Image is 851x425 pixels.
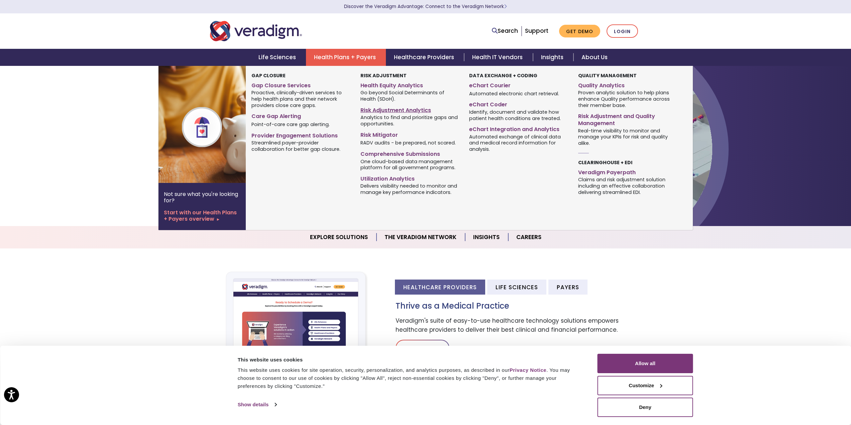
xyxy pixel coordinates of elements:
[302,229,377,246] a: Explore Solutions
[465,229,508,246] a: Insights
[469,90,559,97] span: Automated electronic chart retrieval.
[510,367,546,373] a: Privacy Notice
[578,176,677,196] span: Claims and risk adjustment solution including an effective collaboration delivering streamlined EDI.
[238,356,582,364] div: This website uses cookies
[360,72,407,79] strong: Risk Adjustment
[251,139,350,152] span: Streamlined payer-provider collaboration for better gap closure.
[469,133,568,152] span: Automated exchange of clinical data and medical record information for analysis.
[360,129,459,139] a: Risk Mitigator
[464,49,533,66] a: Health IT Vendors
[598,354,693,373] button: Allow all
[578,89,677,109] span: Proven analytic solution to help plans enhance Quality performance across their member base.
[607,24,638,38] a: Login
[396,316,641,334] p: Veradigm's suite of easy-to-use healthcare technology solutions empowers healthcare providers to ...
[578,159,632,166] strong: Clearinghouse + EDI
[508,229,549,246] a: Careers
[360,114,459,127] span: Analytics to find and prioritize gaps and opportunities.
[469,80,568,89] a: eChart Courier
[469,123,568,133] a: eChart Integration and Analytics
[360,104,459,114] a: Risk Adjustment Analytics
[251,72,286,79] strong: Gap Closure
[360,173,459,183] a: Utilization Analytics
[578,80,677,89] a: Quality Analytics
[559,25,600,38] a: Get Demo
[396,340,449,356] a: Learn More
[386,49,464,66] a: Healthcare Providers
[210,20,302,42] img: Veradigm logo
[377,229,465,246] a: The Veradigm Network
[360,139,456,146] span: RADV audits - be prepared, not scared.
[723,377,843,417] iframe: Drift Chat Widget
[525,27,548,35] a: Support
[573,49,616,66] a: About Us
[487,280,546,295] li: Life Sciences
[469,108,568,121] span: Identify, document and validate how patient health conditions are treated.
[598,398,693,417] button: Deny
[578,167,677,176] a: Veradigm Payerpath
[469,72,537,79] strong: Data Exchange + Coding
[533,49,573,66] a: Insights
[469,99,568,108] a: eChart Coder
[250,49,306,66] a: Life Sciences
[492,26,518,35] a: Search
[578,72,637,79] strong: Quality Management
[238,400,277,410] a: Show details
[548,280,588,295] li: Payers
[164,191,240,204] p: Not sure what you're looking for?
[158,66,266,183] img: Health Plan Payers
[360,158,459,171] span: One cloud-based data management platform for all government programs.
[251,130,350,139] a: Provider Engagement Solutions
[395,280,485,295] li: Healthcare Providers
[396,301,641,311] h3: Thrive as a Medical Practice
[598,376,693,395] button: Customize
[360,80,459,89] a: Health Equity Analytics
[344,3,507,10] a: Discover the Veradigm Advantage: Connect to the Veradigm NetworkLearn More
[578,127,677,146] span: Real-time visibility to monitor and manage your KPIs for risk and quality alike.
[164,209,240,222] a: Start with our Health Plans + Payers overview
[251,89,350,109] span: Proactive, clinically-driven services to help health plans and their network providers close care...
[238,366,582,390] div: This website uses cookies for site operation, security, personalization, and analytics purposes, ...
[306,49,386,66] a: Health Plans + Payers
[504,3,507,10] span: Learn More
[251,121,330,128] span: Point-of-care care gap alerting.
[360,183,459,196] span: Delivers visibility needed to monitor and manage key performance indicators.
[578,110,677,127] a: Risk Adjustment and Quality Management
[251,80,350,89] a: Gap Closure Services
[360,89,459,102] span: Go beyond Social Determinants of Health (SDoH).
[251,110,350,120] a: Care Gap Alerting
[360,148,459,158] a: Comprehensive Submissions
